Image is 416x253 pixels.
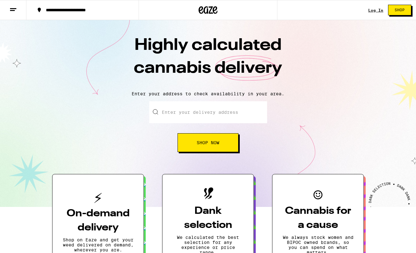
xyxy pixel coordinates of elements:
h3: Dank selection [172,204,244,232]
span: Shop [395,8,405,12]
button: Shop [388,5,411,15]
h3: On-demand delivery [63,207,134,235]
span: Shop Now [197,140,219,145]
p: Enter your address to check availability in your area. [6,91,410,96]
div: Log In [368,8,383,12]
input: Enter your delivery address [149,101,267,123]
h3: Cannabis for a cause [282,204,353,232]
h1: Highly calculated cannabis delivery [98,34,318,86]
button: Shop Now [178,133,238,152]
p: Shop on Eaze and get your weed delivered on demand, wherever you are. [63,237,134,252]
